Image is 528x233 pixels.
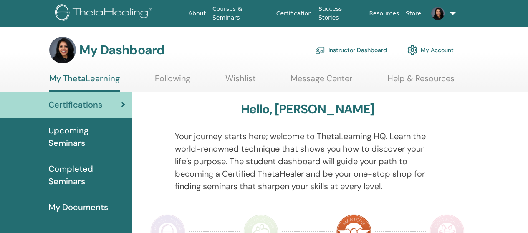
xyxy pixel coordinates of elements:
a: Help & Resources [387,73,455,90]
img: default.jpg [49,37,76,63]
img: chalkboard-teacher.svg [315,46,325,54]
p: Your journey starts here; welcome to ThetaLearning HQ. Learn the world-renowned technique that sh... [175,130,440,193]
span: My Documents [48,201,108,213]
img: cog.svg [407,43,417,57]
a: Courses & Seminars [209,1,273,25]
a: My ThetaLearning [49,73,120,92]
span: Upcoming Seminars [48,124,125,149]
a: Following [155,73,190,90]
img: default.jpg [431,7,445,20]
img: logo.png [55,4,155,23]
a: My Account [407,41,454,59]
a: Success Stories [315,1,366,25]
a: Certification [273,6,315,21]
a: Store [402,6,424,21]
h3: Hello, [PERSON_NAME] [241,102,374,117]
a: Instructor Dashboard [315,41,387,59]
a: Resources [366,6,403,21]
span: Certifications [48,98,102,111]
a: Wishlist [225,73,256,90]
span: Completed Seminars [48,163,125,188]
a: About [185,6,209,21]
h3: My Dashboard [79,43,164,58]
a: Message Center [291,73,352,90]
